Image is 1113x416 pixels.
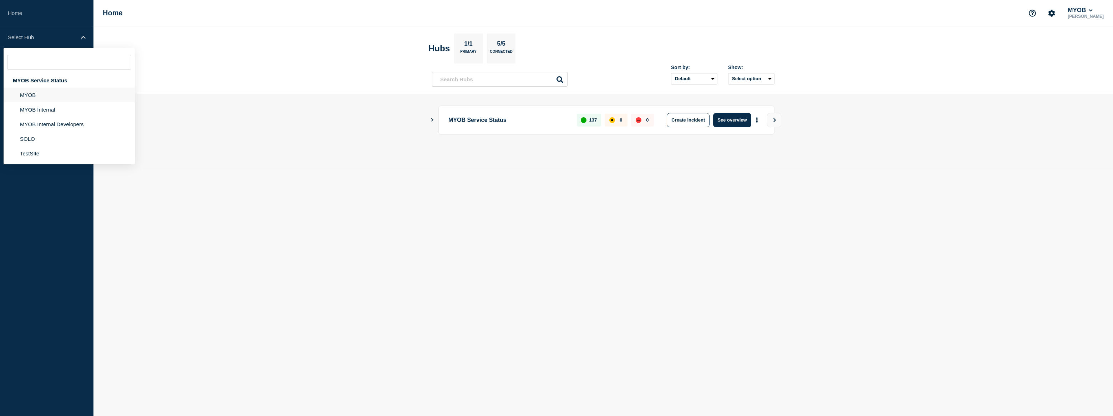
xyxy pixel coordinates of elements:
[8,34,76,40] p: Select Hub
[581,117,586,123] div: up
[671,73,717,84] select: Sort by
[4,117,135,132] li: MYOB Internal Developers
[728,73,774,84] button: Select option
[728,65,774,70] div: Show:
[4,88,135,102] li: MYOB
[4,132,135,146] li: SOLO
[1044,6,1059,21] button: Account settings
[589,117,597,123] p: 137
[636,117,641,123] div: down
[494,40,508,50] p: 5/5
[490,50,512,57] p: Connected
[620,117,622,123] p: 0
[103,9,123,17] h1: Home
[4,146,135,161] li: TestSIte
[713,113,751,127] button: See overview
[671,65,717,70] div: Sort by:
[1025,6,1040,21] button: Support
[428,43,450,53] h2: Hubs
[448,113,569,127] p: MYOB Service Status
[4,73,135,88] div: MYOB Service Status
[431,117,434,123] button: Show Connected Hubs
[767,113,781,127] button: View
[432,72,568,87] input: Search Hubs
[1066,14,1105,19] p: [PERSON_NAME]
[667,113,710,127] button: Create incident
[4,102,135,117] li: MYOB Internal
[1066,7,1094,14] button: MYOB
[646,117,649,123] p: 0
[462,40,476,50] p: 1/1
[609,117,615,123] div: affected
[460,50,477,57] p: Primary
[752,113,762,127] button: More actions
